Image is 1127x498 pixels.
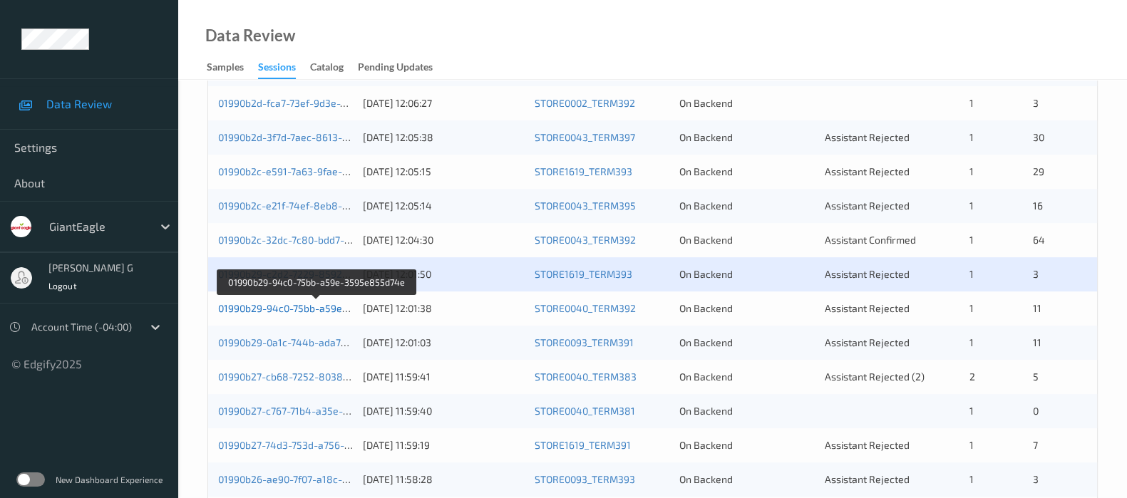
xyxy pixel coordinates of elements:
span: Assistant Rejected [825,268,910,280]
a: 01990b29-94c0-75bb-a59e-3595e855d74e [218,302,416,314]
a: Pending Updates [358,58,447,78]
span: 3 [1033,97,1039,109]
span: 64 [1033,234,1045,246]
div: Catalog [310,60,344,78]
div: On Backend [679,438,814,452]
a: STORE0040_TERM392 [535,302,636,314]
span: 0 [1033,405,1039,417]
a: 01990b2c-32dc-7c80-bdd7-0cfed8d8c828 [218,234,412,246]
div: On Backend [679,199,814,213]
div: On Backend [679,130,814,145]
a: 01990b2d-3f7d-7aec-8613-693434ad4f87 [218,131,411,143]
span: 11 [1033,302,1041,314]
a: 01990b29-0a1c-744b-ada7-45e063a430d2 [218,336,415,348]
a: 01990b29-c2d2-7229-8592-65d418d48b41 [218,268,416,280]
a: Sessions [258,58,310,79]
a: STORE0043_TERM392 [535,234,636,246]
a: Catalog [310,58,358,78]
div: [DATE] 12:06:27 [363,96,525,110]
div: On Backend [679,472,814,487]
span: 1 [969,302,974,314]
span: Assistant Rejected [825,131,910,143]
span: Assistant Rejected [825,473,910,485]
span: 1 [969,165,974,177]
div: [DATE] 11:59:40 [363,404,525,418]
div: [DATE] 12:05:15 [363,165,525,179]
div: On Backend [679,267,814,281]
a: STORE0043_TERM397 [535,131,635,143]
span: 29 [1033,165,1044,177]
div: [DATE] 12:01:38 [363,301,525,316]
div: Samples [207,60,244,78]
a: STORE1619_TERM391 [535,439,631,451]
span: 11 [1033,336,1041,348]
div: [DATE] 12:05:14 [363,199,525,213]
div: [DATE] 11:59:41 [363,370,525,384]
a: STORE0040_TERM381 [535,405,635,417]
div: On Backend [679,96,814,110]
span: 3 [1033,473,1039,485]
span: Assistant Rejected [825,165,910,177]
a: 01990b27-cb68-7252-8038-2606a9cdb458 [218,370,416,383]
div: [DATE] 11:58:28 [363,472,525,487]
a: 01990b2d-fca7-73ef-9d3e-7e555de569e2 [218,97,408,109]
div: On Backend [679,301,814,316]
span: Assistant Confirmed [825,234,916,246]
span: 3 [1033,268,1039,280]
a: STORE0002_TERM392 [535,97,635,109]
div: On Backend [679,336,814,350]
a: 01990b27-c767-71b4-a35e-5fe4d148c1da [218,405,408,417]
span: 7 [1033,439,1038,451]
a: STORE0043_TERM395 [535,199,636,212]
span: 16 [1033,199,1043,212]
span: Assistant Rejected [825,199,910,212]
span: 1 [969,336,974,348]
span: 1 [969,473,974,485]
span: 30 [1033,131,1044,143]
a: STORE0040_TERM383 [535,370,637,383]
a: STORE0093_TERM393 [535,473,635,485]
div: On Backend [679,165,814,179]
span: 1 [969,97,974,109]
span: 2 [969,370,975,383]
span: 5 [1033,370,1039,383]
div: [DATE] 12:01:03 [363,336,525,350]
span: Assistant Rejected [825,336,910,348]
span: Assistant Rejected [825,439,910,451]
span: 1 [969,131,974,143]
a: STORE0093_TERM391 [535,336,634,348]
div: On Backend [679,370,814,384]
span: 1 [969,405,974,417]
div: Data Review [205,28,295,43]
span: 1 [969,234,974,246]
a: STORE1619_TERM393 [535,165,632,177]
div: [DATE] 11:59:19 [363,438,525,452]
div: Pending Updates [358,60,433,78]
span: 1 [969,199,974,212]
span: Assistant Rejected [825,302,910,314]
a: 01990b2c-e591-7a63-9fae-9046de7f9638 [218,165,409,177]
span: Assistant Rejected (2) [825,370,925,383]
div: On Backend [679,404,814,418]
div: [DATE] 12:04:30 [363,233,525,247]
a: 01990b27-74d3-753d-a756-aaa5c1627df3 [218,439,408,451]
div: [DATE] 12:01:50 [363,267,525,281]
div: [DATE] 12:05:38 [363,130,525,145]
a: Samples [207,58,258,78]
div: Sessions [258,60,296,79]
a: STORE1619_TERM393 [535,268,632,280]
span: 1 [969,268,974,280]
div: On Backend [679,233,814,247]
a: 01990b2c-e21f-74ef-8eb8-3f87623acc89 [218,199,408,212]
span: 1 [969,439,974,451]
a: 01990b26-ae90-7f07-a18c-ca0c041ef3e8 [218,473,407,485]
